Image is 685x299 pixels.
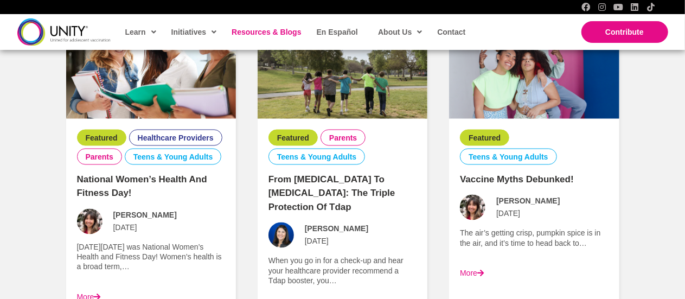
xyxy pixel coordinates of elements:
span: Initiatives [171,24,217,40]
span: About Us [378,24,422,40]
a: TikTok [647,3,656,11]
a: Featured [277,133,309,143]
span: Contribute [605,28,644,36]
a: From Tetanus to Whooping Cough: The Triple Protection of Tdap [258,66,427,75]
a: About Us [373,20,426,44]
span: [DATE] [113,223,137,233]
a: Teens & Young Adults [277,152,357,162]
img: Avatar photo [77,209,103,234]
a: Vaccine Myths Debunked! [460,175,574,185]
a: Healthcare Providers [138,133,214,143]
a: National Women’s Health and Fitness Day! [77,175,207,199]
a: Parents [329,133,357,143]
a: Instagram [598,3,607,11]
p: The air’s getting crisp, pumpkin spice is in the air, and it’s time to head back to… [460,228,608,248]
p: When you go in for a check-up and hear your healthcare provider recommend a Tdap booster, you… [268,256,417,286]
span: [PERSON_NAME] [496,196,560,206]
p: [DATE][DATE] was National Women’s Health and Fitness Day! Women’s health is a broad term,… [77,243,225,272]
span: [DATE] [305,237,329,246]
a: Contact [432,20,470,44]
a: LinkedIn [631,3,639,11]
span: [PERSON_NAME] [305,224,368,234]
a: Parents [86,152,113,162]
a: YouTube [614,3,623,11]
a: More [460,269,484,278]
span: [PERSON_NAME] [113,211,177,220]
a: Vaccine Myths Debunked! [449,66,619,75]
a: National Women’s Health and Fitness Day! [66,66,236,75]
a: Contribute [581,21,668,43]
a: Teens & Young Adults [469,152,548,162]
span: Contact [437,28,465,36]
img: Avatar photo [268,222,294,248]
a: Facebook [582,3,591,11]
span: Learn [125,24,156,40]
img: Avatar photo [460,195,485,220]
img: unity-logo-dark [17,18,111,45]
a: Teens & Young Adults [133,152,213,162]
a: En Español [311,20,362,44]
span: En Español [317,28,358,36]
a: From [MEDICAL_DATA] to [MEDICAL_DATA]: The Triple Protection of Tdap [268,175,395,213]
span: [DATE] [496,209,520,219]
a: Resources & Blogs [226,20,305,44]
span: Resources & Blogs [232,28,301,36]
a: Featured [469,133,501,143]
a: Featured [86,133,118,143]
